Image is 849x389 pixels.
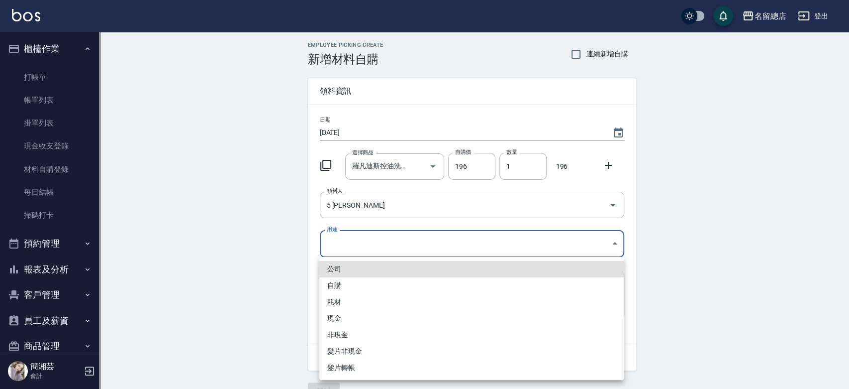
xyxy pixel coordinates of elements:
li: 自購 [319,277,624,294]
li: 公司 [319,261,624,277]
li: 髮片非現金 [319,343,624,360]
li: 髮片轉帳 [319,360,624,376]
li: 現金 [319,310,624,327]
li: 耗材 [319,294,624,310]
li: 非現金 [319,327,624,343]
